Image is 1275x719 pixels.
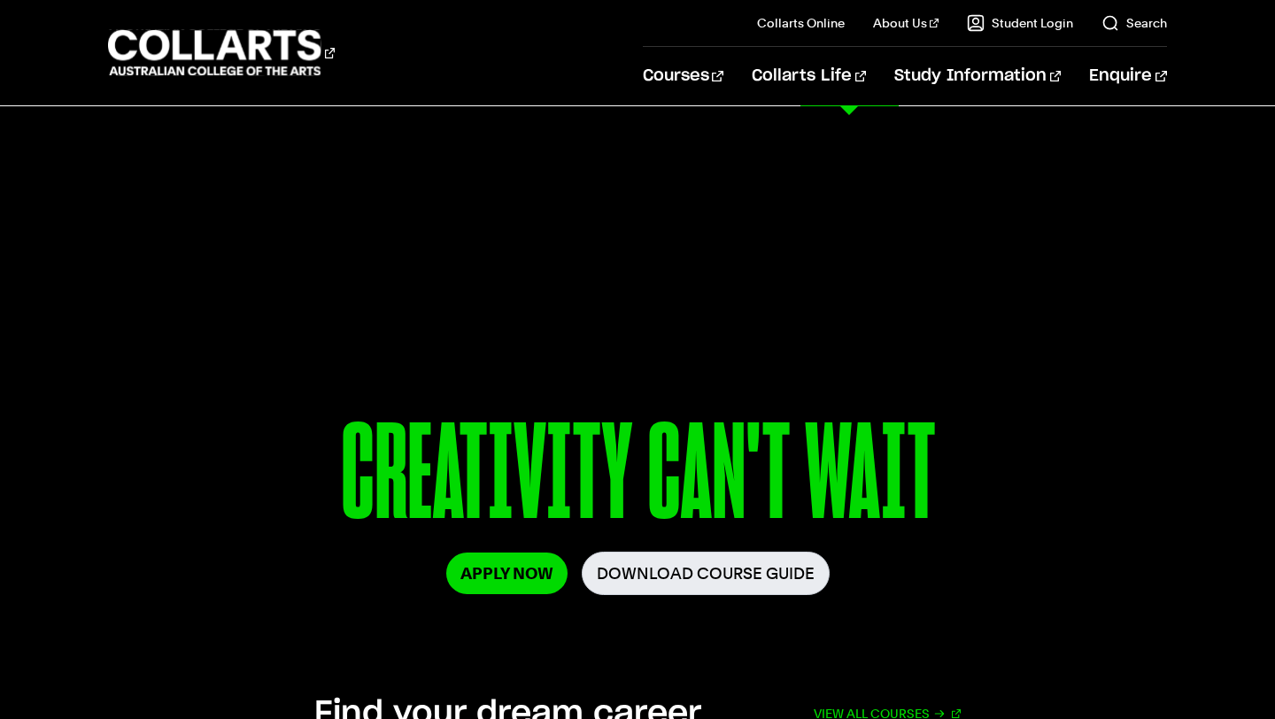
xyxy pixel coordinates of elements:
[643,47,723,105] a: Courses
[1089,47,1166,105] a: Enquire
[967,14,1073,32] a: Student Login
[873,14,939,32] a: About Us
[108,406,1166,552] p: CREATIVITY CAN'T WAIT
[582,552,830,595] a: Download Course Guide
[752,47,866,105] a: Collarts Life
[757,14,845,32] a: Collarts Online
[1101,14,1167,32] a: Search
[446,553,568,594] a: Apply Now
[894,47,1061,105] a: Study Information
[108,27,335,78] div: Go to homepage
